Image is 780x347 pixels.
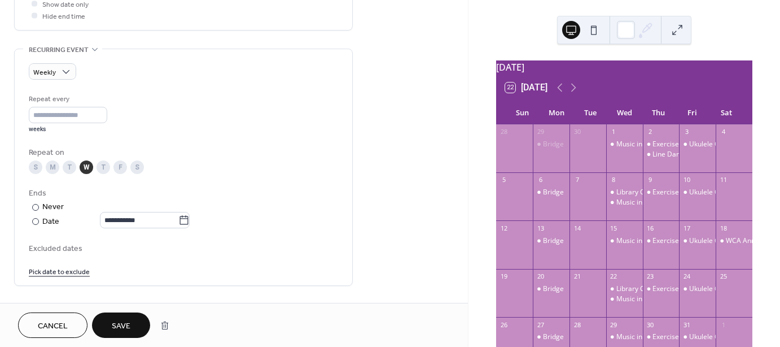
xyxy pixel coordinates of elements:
[38,320,68,332] span: Cancel
[606,140,643,149] div: Music in The Woods
[18,313,87,338] button: Cancel
[716,236,752,246] div: WCA Annual Meeting
[130,161,144,174] div: S
[610,176,618,184] div: 8
[652,236,698,246] div: Exercise Class
[610,128,618,136] div: 1
[533,188,569,197] div: Bridge
[616,198,711,207] div: Music in The [PERSON_NAME]
[33,66,56,79] span: Weekly
[689,284,734,294] div: Ukulele Group
[499,320,508,329] div: 26
[606,236,643,246] div: Music in The Woods
[536,128,545,136] div: 29
[533,236,569,246] div: Bridge
[616,284,657,294] div: Library Cmte
[536,272,545,281] div: 20
[29,188,336,199] div: Ends
[643,236,680,246] div: Exercise Class
[29,161,42,174] div: S
[80,161,93,174] div: W
[682,224,691,232] div: 17
[643,140,680,149] div: Exercise Class
[641,102,675,124] div: Thu
[536,320,545,329] div: 27
[573,224,581,232] div: 14
[499,128,508,136] div: 28
[29,147,336,159] div: Repeat on
[533,284,569,294] div: Bridge
[606,188,643,197] div: Library Cmte
[606,294,643,304] div: Music in The Woods
[42,11,85,23] span: Hide end time
[643,188,680,197] div: Exercise Class
[536,224,545,232] div: 13
[573,128,581,136] div: 30
[543,140,564,149] div: Bridge
[92,313,150,338] button: Save
[97,161,110,174] div: T
[689,332,734,342] div: Ukulele Group
[29,266,90,278] span: Pick date to exclude
[42,201,64,213] div: Never
[606,332,643,342] div: Music in The Woods
[652,150,693,159] div: Line Dancing
[499,176,508,184] div: 5
[719,272,728,281] div: 25
[539,102,573,124] div: Mon
[643,332,680,342] div: Exercise Class
[709,102,743,124] div: Sat
[689,188,734,197] div: Ukulele Group
[652,284,698,294] div: Exercise Class
[719,176,728,184] div: 11
[499,272,508,281] div: 19
[499,224,508,232] div: 12
[719,224,728,232] div: 18
[682,176,691,184] div: 10
[652,188,698,197] div: Exercise Class
[682,272,691,281] div: 24
[646,320,655,329] div: 30
[607,102,641,124] div: Wed
[679,188,716,197] div: Ukulele Group
[679,140,716,149] div: Ukulele Group
[610,320,618,329] div: 29
[646,224,655,232] div: 16
[501,80,551,96] button: 22[DATE]
[29,44,89,56] span: Recurring event
[543,284,564,294] div: Bridge
[616,332,711,342] div: Music in The [PERSON_NAME]
[675,102,709,124] div: Fri
[646,128,655,136] div: 2
[573,176,581,184] div: 7
[643,150,680,159] div: Line Dancing
[719,320,728,329] div: 1
[610,272,618,281] div: 22
[543,332,564,342] div: Bridge
[533,140,569,149] div: Bridge
[616,236,711,246] div: Music in The [PERSON_NAME]
[63,161,76,174] div: T
[610,224,618,232] div: 15
[643,284,680,294] div: Exercise Class
[689,236,734,246] div: Ukulele Group
[112,320,130,332] span: Save
[573,272,581,281] div: 21
[606,284,643,294] div: Library Cmte
[682,320,691,329] div: 31
[646,272,655,281] div: 23
[505,102,539,124] div: Sun
[616,188,657,197] div: Library Cmte
[543,188,564,197] div: Bridge
[42,215,190,228] div: Date
[29,300,73,311] span: Event image
[679,284,716,294] div: Ukulele Group
[573,320,581,329] div: 28
[573,102,607,124] div: Tue
[46,161,59,174] div: M
[533,332,569,342] div: Bridge
[29,125,107,133] div: weeks
[536,176,545,184] div: 6
[616,294,711,304] div: Music in The [PERSON_NAME]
